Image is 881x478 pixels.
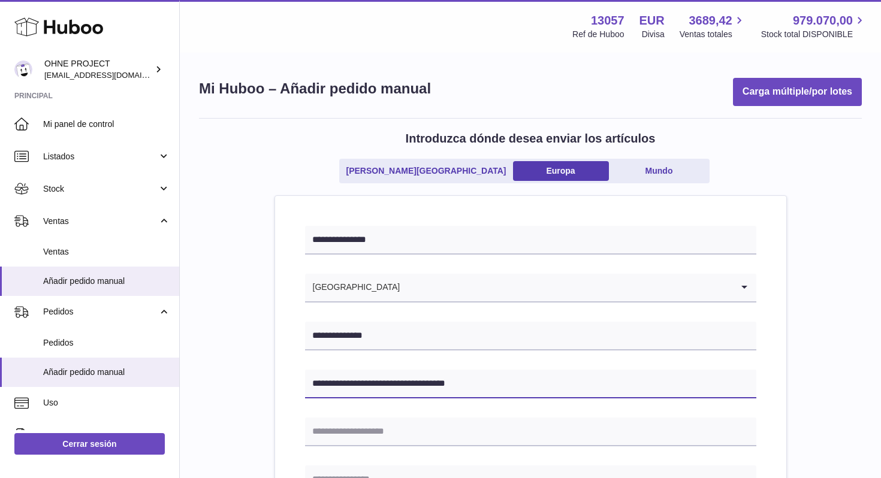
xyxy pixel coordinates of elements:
button: Carga múltiple/por lotes [733,78,862,106]
img: support@ohneproject.com [14,60,32,78]
div: Ref de Huboo [572,29,624,40]
a: Europa [513,161,609,181]
a: Cerrar sesión [14,433,165,455]
span: Ventas totales [680,29,746,40]
a: 979.070,00 Stock total DISPONIBLE [761,13,867,40]
span: Stock [43,183,158,195]
h2: Introduzca dónde desea enviar los artículos [406,131,656,147]
span: Stock total DISPONIBLE [761,29,867,40]
a: Mundo [611,161,707,181]
span: Listados [43,151,158,162]
a: 3689,42 Ventas totales [680,13,746,40]
div: OHNE PROJECT [44,58,152,81]
span: Ventas [43,246,170,258]
span: Añadir pedido manual [43,367,170,378]
strong: 13057 [591,13,624,29]
span: 3689,42 [689,13,732,29]
span: Pedidos [43,306,158,317]
span: Mi panel de control [43,119,170,130]
span: Uso [43,397,170,409]
span: Añadir pedido manual [43,276,170,287]
a: [PERSON_NAME][GEOGRAPHIC_DATA] [342,161,510,181]
span: 979.070,00 [793,13,853,29]
span: [GEOGRAPHIC_DATA] [305,274,401,301]
span: Facturación y pagos [43,429,158,441]
div: Divisa [642,29,665,40]
h1: Mi Huboo – Añadir pedido manual [199,79,431,98]
input: Search for option [400,274,732,301]
span: [EMAIL_ADDRESS][DOMAIN_NAME] [44,70,176,80]
span: Ventas [43,216,158,227]
span: Pedidos [43,337,170,349]
div: Search for option [305,274,756,302]
strong: EUR [639,13,665,29]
